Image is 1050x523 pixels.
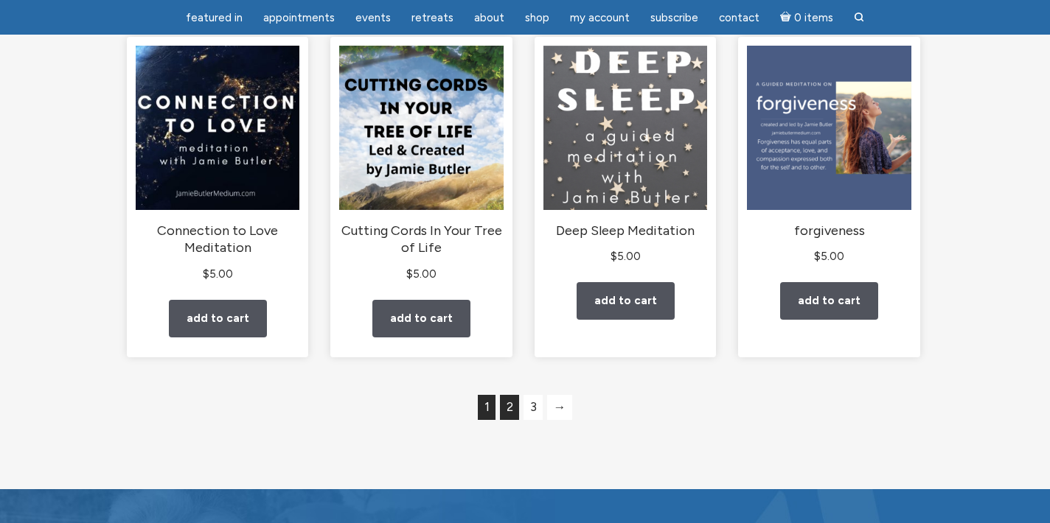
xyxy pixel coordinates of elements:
[465,4,513,32] a: About
[263,11,335,24] span: Appointments
[547,395,572,420] a: →
[780,282,878,320] a: Add to cart: “forgiveness”
[814,250,821,263] span: $
[136,46,299,283] a: Connection to Love Meditation $5.00
[406,267,437,281] bdi: 5.00
[543,46,707,209] img: Deep Sleep Meditation
[406,267,413,281] span: $
[570,11,630,24] span: My Account
[747,46,911,209] img: forgiveness
[339,222,503,257] h2: Cutting Cords In Your Tree of Life
[347,4,400,32] a: Events
[186,11,243,24] span: featured in
[500,395,519,420] a: Page 2
[254,4,344,32] a: Appointments
[561,4,639,32] a: My Account
[372,300,470,337] a: Add to cart: “Cutting Cords In Your Tree of Life”
[355,11,391,24] span: Events
[177,4,251,32] a: featured in
[203,267,233,281] bdi: 5.00
[339,46,503,209] img: Cutting Cords In Your Tree of Life
[747,46,911,266] a: forgiveness $5.00
[136,46,299,209] img: Connection to Love Meditation
[611,250,641,263] bdi: 5.00
[127,392,923,430] nav: Product Pagination
[747,222,911,240] h2: forgiveness
[411,11,453,24] span: Retreats
[771,2,842,32] a: Cart0 items
[611,250,617,263] span: $
[474,11,504,24] span: About
[525,11,549,24] span: Shop
[780,11,794,24] i: Cart
[478,395,496,420] span: Page 1
[403,4,462,32] a: Retreats
[169,300,267,337] a: Add to cart: “Connection to Love Meditation”
[710,4,768,32] a: Contact
[136,222,299,257] h2: Connection to Love Meditation
[524,395,543,420] a: Page 3
[794,13,833,24] span: 0 items
[650,11,698,24] span: Subscribe
[543,222,707,240] h2: Deep Sleep Meditation
[543,46,707,266] a: Deep Sleep Meditation $5.00
[516,4,558,32] a: Shop
[339,46,503,283] a: Cutting Cords In Your Tree of Life $5.00
[719,11,759,24] span: Contact
[203,267,209,281] span: $
[642,4,707,32] a: Subscribe
[814,250,844,263] bdi: 5.00
[577,282,675,320] a: Add to cart: “Deep Sleep Meditation”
